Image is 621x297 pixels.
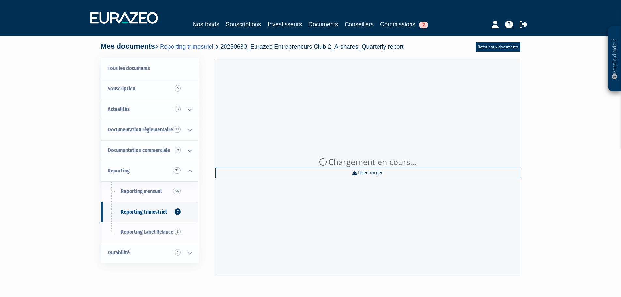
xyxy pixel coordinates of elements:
a: Documents [308,20,338,29]
span: 9 [175,147,181,153]
div: Chargement en cours... [215,156,520,168]
a: Souscription5 [101,79,198,99]
span: 5 [175,85,181,92]
span: 8 [175,229,181,235]
a: Nos fonds [193,20,219,29]
a: Reporting trimestriel [160,43,213,50]
span: Actualités [108,106,130,112]
a: Reporting trimestriel7 [101,202,198,222]
a: Conseillers [345,20,374,29]
a: Investisseurs [268,20,302,29]
a: Télécharger [215,168,520,178]
a: Reporting mensuel56 [101,181,198,202]
a: Tous les documents [101,58,198,79]
span: Documentation règlementaire [108,126,173,133]
a: Documentation commerciale 9 [101,140,198,161]
span: Documentation commerciale [108,147,170,153]
h4: Mes documents [101,42,404,50]
a: Retour aux documents [476,42,520,52]
a: Souscriptions [226,20,261,29]
span: 20250630_Eurazeo Entrepreneurs Club 2_A-shares_Quarterly report [220,43,403,50]
a: Documentation règlementaire 13 [101,120,198,140]
span: Reporting mensuel [121,188,162,194]
a: Reporting 71 [101,161,198,181]
a: Reporting Label Relance8 [101,222,198,243]
img: 1732889491-logotype_eurazeo_blanc_rvb.png [90,12,158,24]
span: Reporting [108,168,130,174]
span: Reporting Label Relance [121,229,173,235]
span: Souscription [108,85,135,92]
span: 3 [175,106,181,112]
a: Durabilité 1 [101,243,198,263]
a: Commissions2 [380,20,428,29]
span: 56 [173,188,181,194]
p: Besoin d'aide ? [611,30,618,88]
span: 2 [419,22,428,28]
span: 71 [173,167,181,174]
a: Actualités 3 [101,99,198,120]
span: 13 [173,126,181,133]
span: 1 [175,249,181,256]
span: Durabilité [108,249,130,256]
span: Reporting trimestriel [121,209,167,215]
span: 7 [175,208,181,215]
